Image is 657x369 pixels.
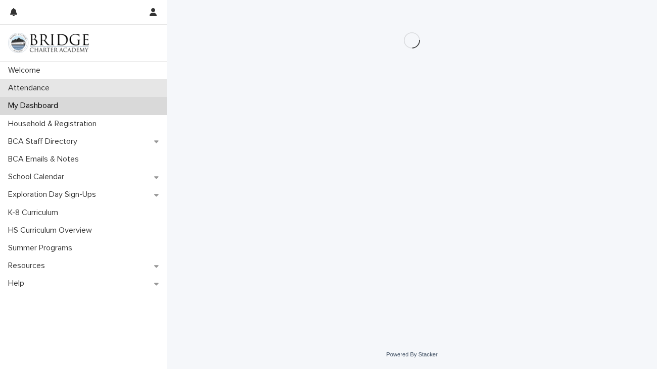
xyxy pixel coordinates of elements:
[4,172,72,182] p: School Calendar
[8,33,89,53] img: V1C1m3IdTEidaUdm9Hs0
[4,137,85,146] p: BCA Staff Directory
[4,261,53,271] p: Resources
[4,119,105,129] p: Household & Registration
[4,190,104,199] p: Exploration Day Sign-Ups
[4,243,80,253] p: Summer Programs
[4,154,87,164] p: BCA Emails & Notes
[4,101,66,111] p: My Dashboard
[386,351,437,357] a: Powered By Stacker
[4,208,66,218] p: K-8 Curriculum
[4,226,100,235] p: HS Curriculum Overview
[4,66,49,75] p: Welcome
[4,279,32,288] p: Help
[4,83,58,93] p: Attendance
